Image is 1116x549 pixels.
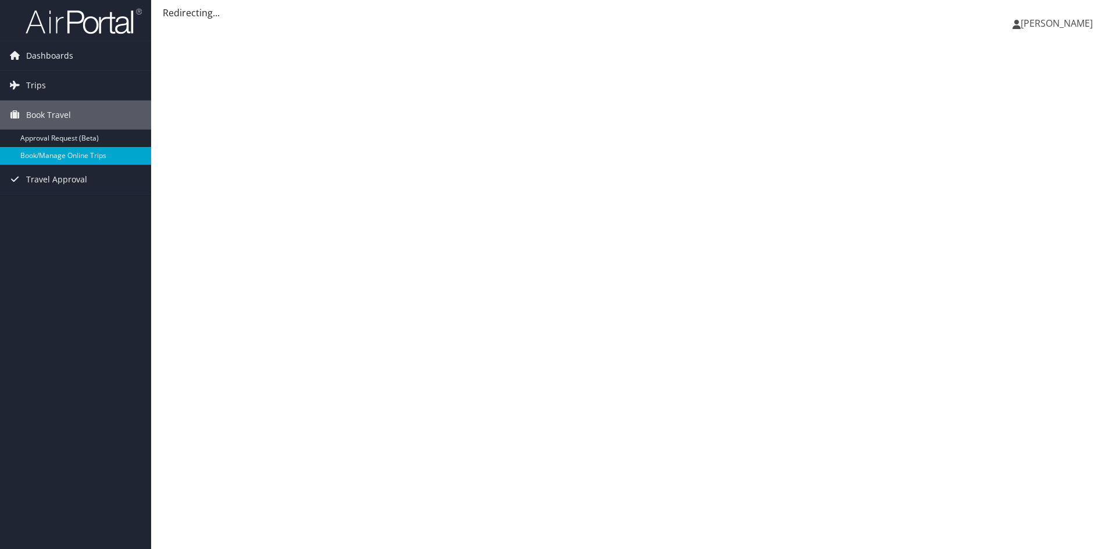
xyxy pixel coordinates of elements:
[163,6,1104,20] div: Redirecting...
[1013,6,1104,41] a: [PERSON_NAME]
[1021,17,1093,30] span: [PERSON_NAME]
[26,41,73,70] span: Dashboards
[26,8,142,35] img: airportal-logo.png
[26,101,71,130] span: Book Travel
[26,165,87,194] span: Travel Approval
[26,71,46,100] span: Trips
